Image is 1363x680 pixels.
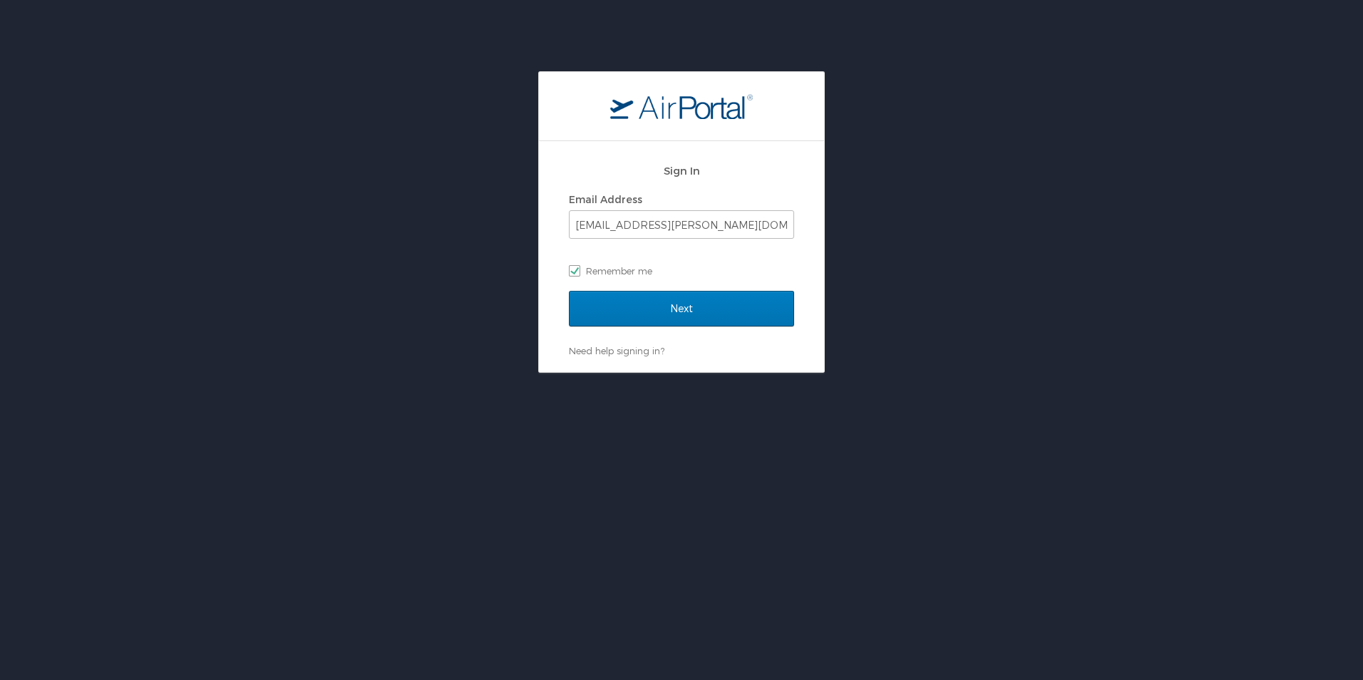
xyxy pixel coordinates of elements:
h2: Sign In [569,163,794,179]
input: Next [569,291,794,326]
img: logo [610,93,753,119]
label: Remember me [569,260,794,282]
label: Email Address [569,193,642,205]
a: Need help signing in? [569,345,664,356]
